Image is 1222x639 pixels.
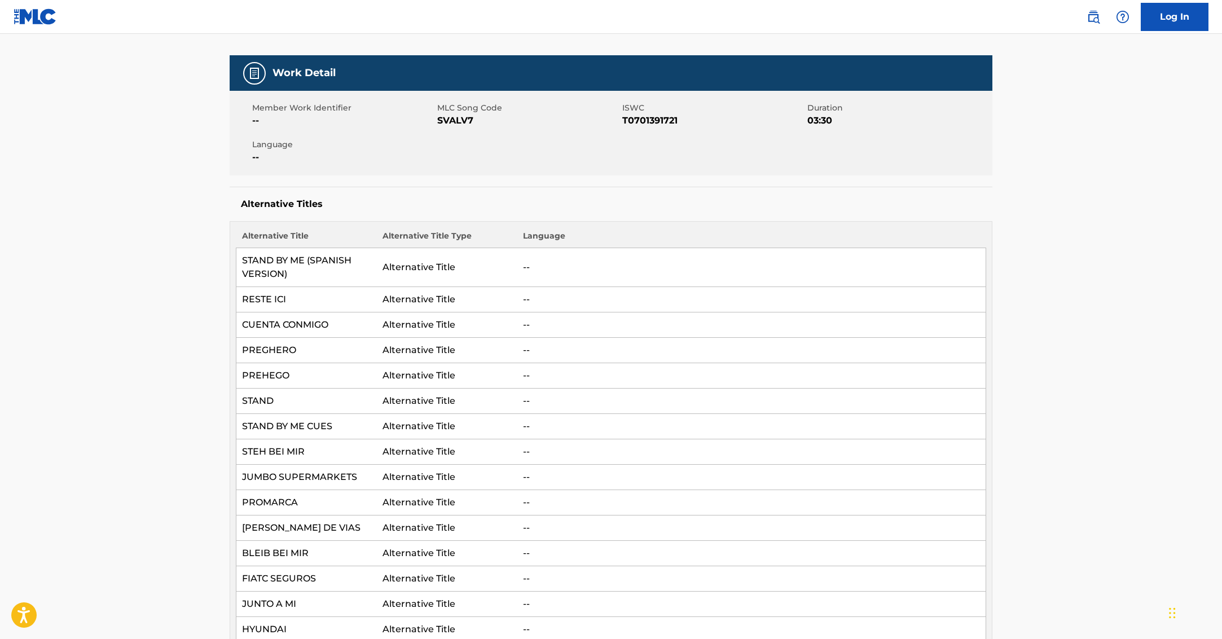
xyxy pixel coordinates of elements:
[1169,596,1176,630] div: Drag
[517,566,986,592] td: --
[517,389,986,414] td: --
[377,592,517,617] td: Alternative Title
[377,389,517,414] td: Alternative Title
[236,414,377,439] td: STAND BY ME CUES
[1111,6,1134,28] div: Help
[236,248,377,287] td: STAND BY ME (SPANISH VERSION)
[1082,6,1105,28] a: Public Search
[517,363,986,389] td: --
[248,67,261,80] img: Work Detail
[1141,3,1208,31] a: Log In
[377,248,517,287] td: Alternative Title
[1166,585,1222,639] iframe: Chat Widget
[236,230,377,248] th: Alternative Title
[236,287,377,312] td: RESTE ICI
[236,566,377,592] td: FIATC SEGUROS
[517,592,986,617] td: --
[236,312,377,338] td: CUENTA CONMIGO
[241,199,981,210] h5: Alternative Titles
[807,102,990,114] span: Duration
[377,490,517,515] td: Alternative Title
[377,287,517,312] td: Alternative Title
[517,439,986,465] td: --
[236,490,377,515] td: PROMARCA
[807,114,990,127] span: 03:30
[377,414,517,439] td: Alternative Title
[236,515,377,541] td: [PERSON_NAME] DE VIAS
[517,541,986,566] td: --
[377,439,517,465] td: Alternative Title
[517,338,986,363] td: --
[236,389,377,414] td: STAND
[377,465,517,490] td: Alternative Title
[517,248,986,287] td: --
[236,541,377,566] td: BLEIB BEI MIR
[252,139,434,151] span: Language
[252,114,434,127] span: --
[437,114,619,127] span: SVALV7
[1116,10,1129,24] img: help
[377,363,517,389] td: Alternative Title
[236,465,377,490] td: JUMBO SUPERMARKETS
[14,8,57,25] img: MLC Logo
[622,102,805,114] span: ISWC
[377,566,517,592] td: Alternative Title
[1087,10,1100,24] img: search
[272,67,336,80] h5: Work Detail
[517,230,986,248] th: Language
[236,439,377,465] td: STEH BEI MIR
[517,414,986,439] td: --
[236,363,377,389] td: PREHEGO
[377,230,517,248] th: Alternative Title Type
[517,490,986,515] td: --
[236,338,377,363] td: PREGHERO
[517,515,986,541] td: --
[252,102,434,114] span: Member Work Identifier
[437,102,619,114] span: MLC Song Code
[377,515,517,541] td: Alternative Title
[377,312,517,338] td: Alternative Title
[517,465,986,490] td: --
[517,287,986,312] td: --
[517,312,986,338] td: --
[236,592,377,617] td: JUNTO A MI
[252,151,434,164] span: --
[622,114,805,127] span: T0701391721
[377,338,517,363] td: Alternative Title
[377,541,517,566] td: Alternative Title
